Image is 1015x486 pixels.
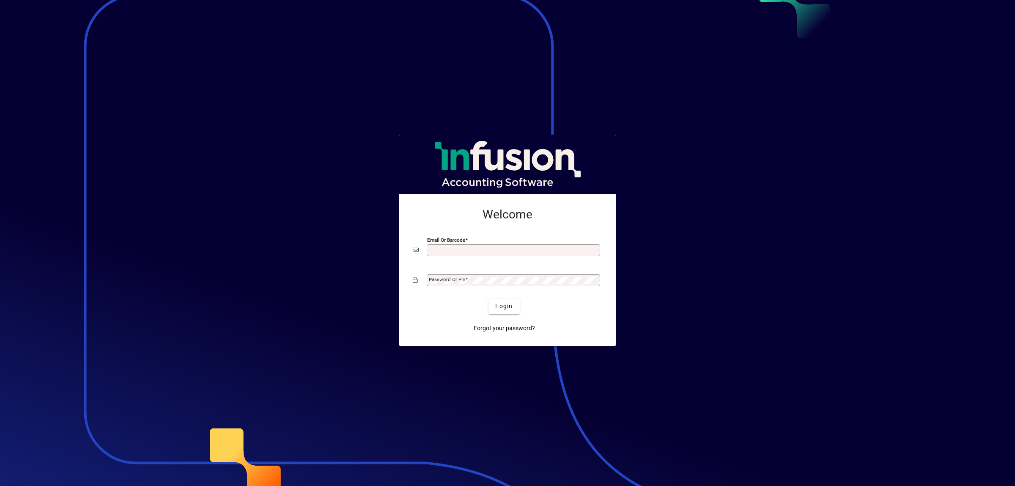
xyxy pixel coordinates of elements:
button: Login [488,299,519,314]
mat-label: Email or Barcode [427,237,465,243]
h2: Welcome [413,207,602,222]
mat-label: Password or Pin [429,276,465,282]
span: Login [495,302,513,311]
span: Forgot your password? [474,324,535,333]
a: Forgot your password? [470,321,538,336]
